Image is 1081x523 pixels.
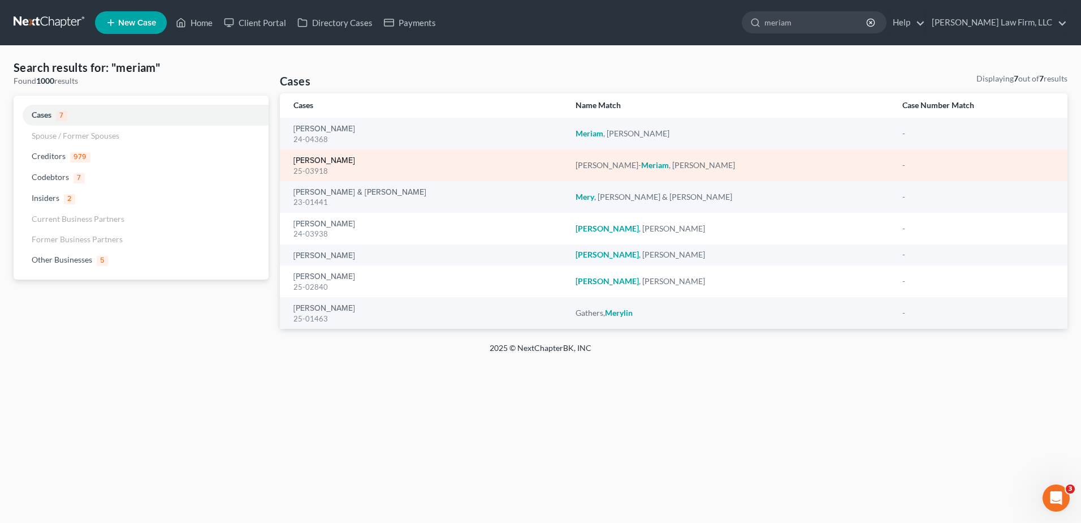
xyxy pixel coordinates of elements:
span: Creditors [32,151,66,161]
div: Gathers, [576,307,885,319]
a: [PERSON_NAME] [293,220,355,228]
iframe: Intercom live chat [1043,485,1070,512]
a: Current Business Partners [14,209,269,229]
strong: 7 [1039,74,1044,83]
a: [PERSON_NAME] & [PERSON_NAME] [293,188,426,196]
a: Creditors979 [14,146,269,167]
div: , [PERSON_NAME] [576,276,885,287]
div: - [902,249,1054,260]
a: [PERSON_NAME] [293,157,355,165]
a: Client Portal [218,12,292,33]
div: 25-03918 [293,166,557,177]
a: Insiders2 [14,188,269,209]
div: , [PERSON_NAME] [576,249,885,260]
em: [PERSON_NAME] [576,224,639,233]
div: - [902,160,1054,171]
span: 2 [64,194,75,204]
span: New Case [118,19,156,27]
span: Former Business Partners [32,234,123,244]
span: Spouse / Former Spouses [32,131,119,140]
a: Spouse / Former Spouses [14,126,269,146]
div: - [902,276,1054,287]
a: [PERSON_NAME] [293,273,355,281]
div: - [902,128,1054,139]
div: - [902,191,1054,203]
div: 2025 © NextChapterBK, INC [218,342,863,363]
div: , [PERSON_NAME] & [PERSON_NAME] [576,191,885,203]
em: [PERSON_NAME] [576,250,639,259]
em: Meriam [576,128,603,138]
span: 3 [1066,485,1075,494]
th: Cases [280,93,567,118]
span: Other Businesses [32,255,92,264]
em: Merylin [605,308,633,318]
a: [PERSON_NAME] Law Firm, LLC [926,12,1067,33]
span: Insiders [32,193,59,203]
span: Codebtors [32,172,69,182]
a: [PERSON_NAME] [293,252,355,260]
a: [PERSON_NAME] [293,305,355,312]
div: Found results [14,75,269,87]
th: Case Number Match [893,93,1067,118]
th: Name Match [567,93,894,118]
a: Payments [378,12,442,33]
div: 24-03938 [293,229,557,239]
span: Cases [32,110,51,119]
div: 25-01463 [293,314,557,324]
div: Displaying out of results [976,73,1067,84]
em: Mery [576,192,594,202]
div: 25-02840 [293,282,557,293]
strong: 7 [1014,74,1018,83]
div: 23-01441 [293,197,557,208]
span: 979 [70,152,90,162]
a: [PERSON_NAME] [293,125,355,133]
div: , [PERSON_NAME] [576,128,885,139]
a: Cases7 [14,105,269,126]
span: 5 [97,256,108,266]
div: [PERSON_NAME]- , [PERSON_NAME] [576,160,885,171]
a: Directory Cases [292,12,378,33]
h4: Cases [280,73,310,89]
em: Meriam [641,160,669,170]
div: - [902,223,1054,234]
h4: Search results for: "meriam" [14,59,269,75]
input: Search by name... [764,12,868,33]
a: Other Businesses5 [14,250,269,271]
a: Home [170,12,218,33]
div: - [902,307,1054,319]
span: Current Business Partners [32,214,124,224]
a: Former Business Partners [14,229,269,250]
a: Codebtors7 [14,167,269,188]
span: 7 [56,111,67,121]
span: 7 [73,173,85,183]
a: Help [887,12,925,33]
em: [PERSON_NAME] [576,276,639,286]
div: , [PERSON_NAME] [576,223,885,234]
div: 24-04368 [293,134,557,145]
strong: 1000 [36,76,54,85]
